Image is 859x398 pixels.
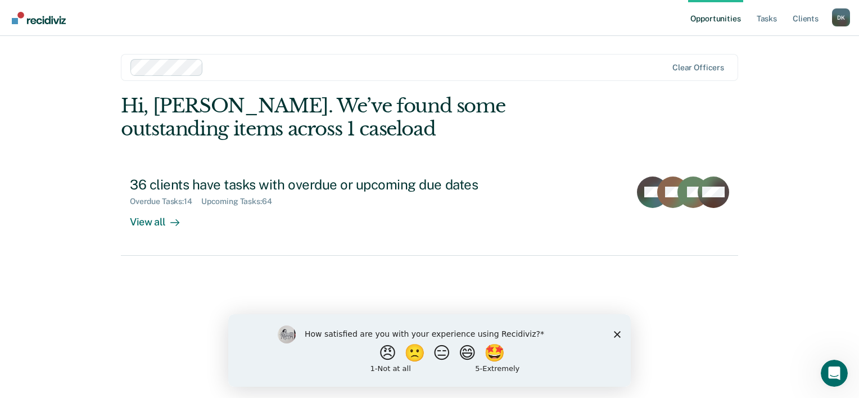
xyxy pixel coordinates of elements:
iframe: Survey by Kim from Recidiviz [228,314,631,387]
div: View all [130,206,193,228]
div: Clear officers [672,63,724,73]
img: Recidiviz [12,12,66,24]
a: 36 clients have tasks with overdue or upcoming due datesOverdue Tasks:14Upcoming Tasks:64View all [121,168,738,256]
div: 36 clients have tasks with overdue or upcoming due dates [130,177,525,193]
div: Upcoming Tasks : 64 [201,197,281,206]
div: D K [832,8,850,26]
div: Hi, [PERSON_NAME]. We’ve found some outstanding items across 1 caseload [121,94,614,141]
div: Overdue Tasks : 14 [130,197,201,206]
iframe: Intercom live chat [821,360,848,387]
button: Profile dropdown button [832,8,850,26]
